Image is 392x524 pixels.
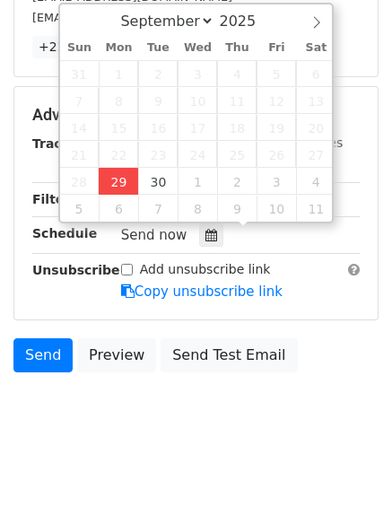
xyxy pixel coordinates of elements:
span: September 21, 2025 [60,141,100,168]
span: October 9, 2025 [217,195,257,222]
span: Send now [121,227,187,243]
span: September 19, 2025 [257,114,296,141]
span: October 3, 2025 [257,168,296,195]
strong: Schedule [32,226,97,240]
span: September 16, 2025 [138,114,178,141]
span: September 4, 2025 [217,60,257,87]
a: Send [13,338,73,372]
span: October 1, 2025 [178,168,217,195]
span: September 12, 2025 [257,87,296,114]
span: September 5, 2025 [257,60,296,87]
strong: Unsubscribe [32,263,120,277]
span: Sun [60,42,100,54]
span: October 5, 2025 [60,195,100,222]
span: September 11, 2025 [217,87,257,114]
span: September 23, 2025 [138,141,178,168]
span: September 22, 2025 [99,141,138,168]
span: October 10, 2025 [257,195,296,222]
span: September 27, 2025 [296,141,335,168]
small: [EMAIL_ADDRESS][DOMAIN_NAME] [32,11,232,24]
h5: Advanced [32,105,360,125]
a: Copy unsubscribe link [121,284,283,300]
label: Add unsubscribe link [140,260,271,279]
span: September 20, 2025 [296,114,335,141]
span: October 6, 2025 [99,195,138,222]
span: September 6, 2025 [296,60,335,87]
strong: Filters [32,192,78,206]
span: September 24, 2025 [178,141,217,168]
span: August 31, 2025 [60,60,100,87]
span: September 15, 2025 [99,114,138,141]
span: October 11, 2025 [296,195,335,222]
span: Mon [99,42,138,54]
span: September 14, 2025 [60,114,100,141]
span: September 28, 2025 [60,168,100,195]
span: Wed [178,42,217,54]
span: October 8, 2025 [178,195,217,222]
iframe: Chat Widget [302,438,392,524]
span: September 10, 2025 [178,87,217,114]
span: Tue [138,42,178,54]
span: October 2, 2025 [217,168,257,195]
span: Sat [296,42,335,54]
span: September 17, 2025 [178,114,217,141]
span: Fri [257,42,296,54]
span: Thu [217,42,257,54]
span: September 26, 2025 [257,141,296,168]
span: October 4, 2025 [296,168,335,195]
span: September 7, 2025 [60,87,100,114]
span: September 3, 2025 [178,60,217,87]
span: October 7, 2025 [138,195,178,222]
span: September 1, 2025 [99,60,138,87]
span: September 30, 2025 [138,168,178,195]
span: September 2, 2025 [138,60,178,87]
a: +22 more [32,36,108,58]
span: September 9, 2025 [138,87,178,114]
a: Send Test Email [161,338,297,372]
span: September 18, 2025 [217,114,257,141]
span: September 13, 2025 [296,87,335,114]
a: Preview [77,338,156,372]
span: September 29, 2025 [99,168,138,195]
input: Year [214,13,279,30]
strong: Tracking [32,136,92,151]
span: September 8, 2025 [99,87,138,114]
span: September 25, 2025 [217,141,257,168]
